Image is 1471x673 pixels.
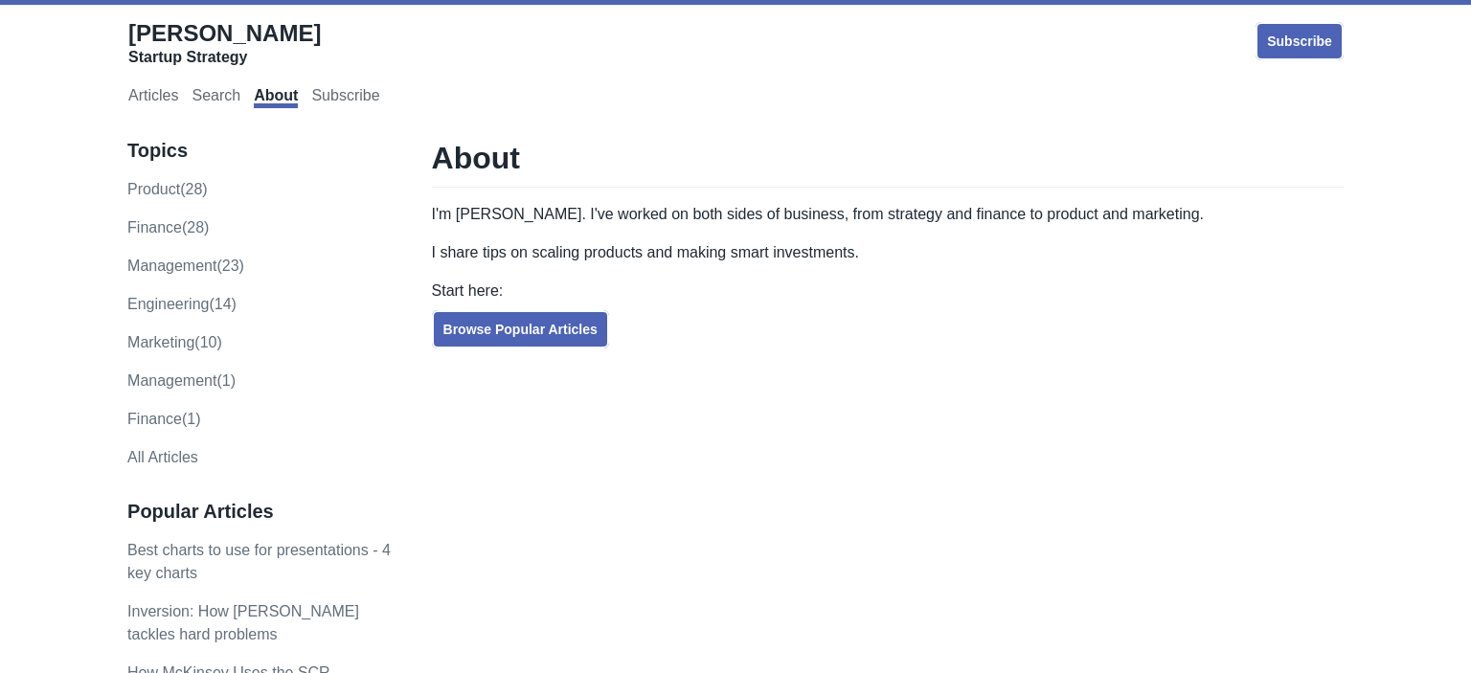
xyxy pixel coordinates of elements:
a: Subscribe [311,87,379,108]
a: About [254,87,298,108]
a: Management(1) [127,372,236,389]
a: marketing(10) [127,334,222,350]
h1: About [432,139,1344,188]
a: product(28) [127,181,208,197]
p: I share tips on scaling products and making smart investments. [432,241,1344,264]
a: Subscribe [1256,22,1344,60]
a: Inversion: How [PERSON_NAME] tackles hard problems [127,603,359,642]
a: Best charts to use for presentations - 4 key charts [127,542,391,581]
a: engineering(14) [127,296,237,312]
a: Browse Popular Articles [432,310,609,348]
span: [PERSON_NAME] [128,20,321,46]
a: Search [192,87,241,108]
a: Finance(1) [127,411,200,427]
div: Startup Strategy [128,48,321,67]
p: Start here: [432,280,1344,303]
h3: Topics [127,139,391,163]
a: management(23) [127,258,244,274]
p: I'm [PERSON_NAME]. I've worked on both sides of business, from strategy and finance to product an... [432,203,1344,226]
a: [PERSON_NAME]Startup Strategy [128,19,321,67]
h3: Popular Articles [127,500,391,524]
a: All Articles [127,449,198,465]
a: finance(28) [127,219,209,236]
a: Articles [128,87,178,108]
